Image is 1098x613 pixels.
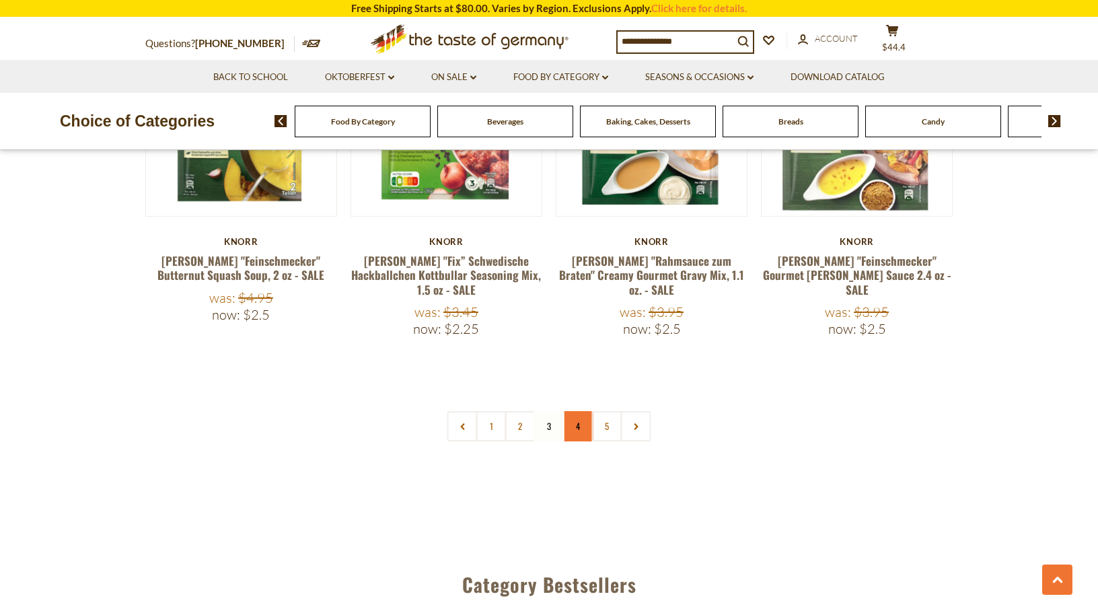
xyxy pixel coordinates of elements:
[606,116,690,127] a: Baking, Cakes, Desserts
[761,236,953,247] div: Knorr
[145,35,295,52] p: Questions?
[274,115,287,127] img: previous arrow
[476,411,507,441] a: 1
[825,303,851,320] label: Was:
[444,320,479,337] span: $2.25
[872,24,912,58] button: $44.4
[212,306,240,323] label: Now:
[559,252,744,298] a: [PERSON_NAME] "Rahmsauce zum Braten" Creamy Gourmet Gravy Mix, 1.1 oz. - SALE
[815,33,858,44] span: Account
[798,32,858,46] a: Account
[413,320,441,337] label: Now:
[651,2,747,14] a: Click here for details.
[157,252,324,283] a: [PERSON_NAME] "Feinschmecker" Butternut Squash Soup, 2 oz - SALE
[213,70,288,85] a: Back to School
[623,320,651,337] label: Now:
[81,554,1017,609] div: Category Bestsellers
[145,236,337,247] div: Knorr
[791,70,885,85] a: Download Catalog
[649,303,684,320] span: $3.95
[654,320,681,337] span: $2.5
[243,306,270,323] span: $2.5
[645,70,754,85] a: Seasons & Occasions
[325,70,394,85] a: Oktoberfest
[431,70,476,85] a: On Sale
[922,116,945,127] a: Candy
[778,116,803,127] a: Breads
[763,252,951,298] a: [PERSON_NAME] "Feinschmecker" Gourmet [PERSON_NAME] Sauce 2.4 oz - SALE
[592,411,622,441] a: 5
[209,289,235,306] label: Was:
[414,303,441,320] label: Was:
[513,70,608,85] a: Food By Category
[487,116,523,127] a: Beverages
[620,303,646,320] label: Was:
[859,320,886,337] span: $2.5
[195,37,285,49] a: [PHONE_NUMBER]
[556,236,747,247] div: Knorr
[828,320,856,337] label: Now:
[1048,115,1061,127] img: next arrow
[351,236,542,247] div: Knorr
[854,303,889,320] span: $3.95
[331,116,395,127] a: Food By Category
[238,289,273,306] span: $4.95
[505,411,536,441] a: 2
[351,252,541,298] a: [PERSON_NAME] "Fix” Schwedische Hackballchen Kottbullar Seasoning Mix, 1.5 oz - SALE
[443,303,478,320] span: $3.45
[882,42,906,52] span: $44.4
[563,411,593,441] a: 4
